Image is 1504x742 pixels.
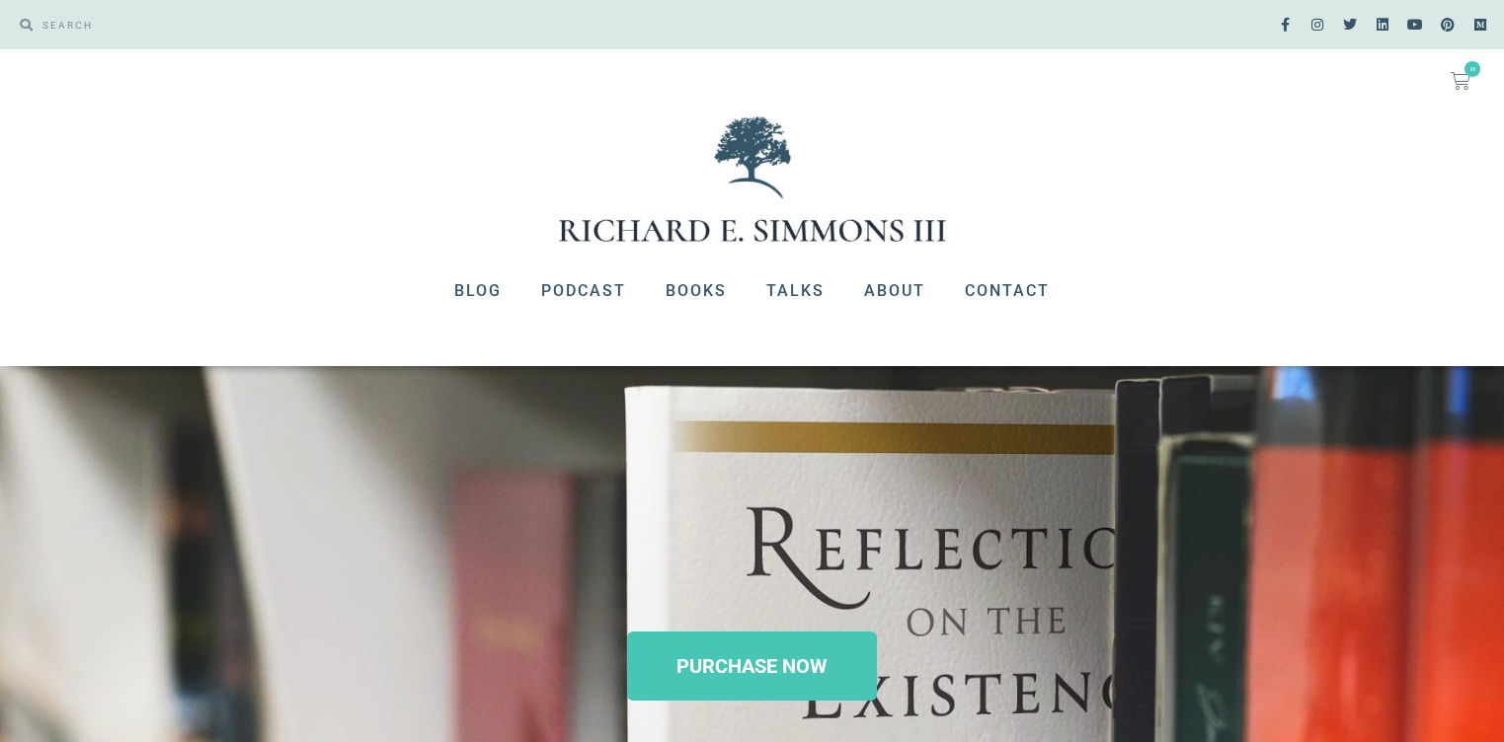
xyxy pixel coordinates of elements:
[844,265,945,317] a: About
[33,10,743,39] input: SEARCH
[627,631,877,701] a: PURCHASE NOW
[747,265,844,317] a: Talks
[676,656,828,676] span: PURCHASE NOW
[435,265,521,317] a: Blog
[945,265,1069,317] a: Contact
[1464,61,1480,77] span: 0
[646,265,747,317] a: Books
[1427,59,1494,103] a: 0
[521,265,646,317] a: Podcast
